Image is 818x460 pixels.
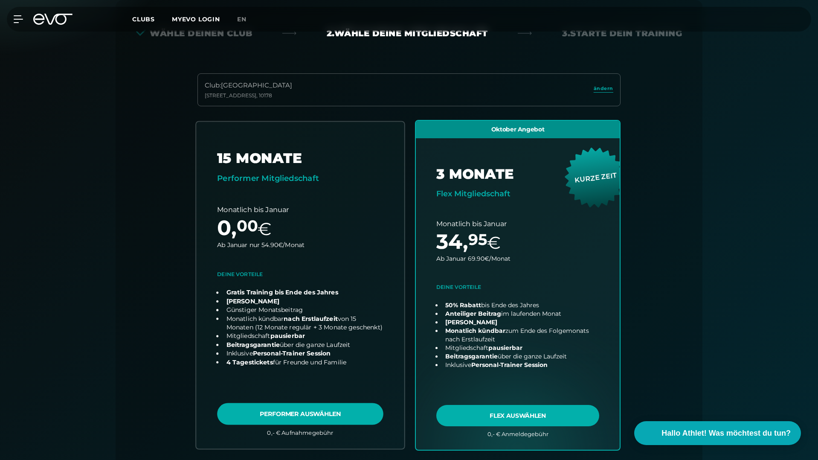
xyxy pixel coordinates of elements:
a: choose plan [196,122,404,448]
span: en [237,15,247,23]
a: en [237,15,257,24]
span: Clubs [132,15,155,23]
button: Hallo Athlet! Was möchtest du tun? [634,421,801,445]
a: Clubs [132,15,172,23]
a: choose plan [416,121,620,450]
a: MYEVO LOGIN [172,15,220,23]
div: Club : [GEOGRAPHIC_DATA] [205,81,292,90]
div: [STREET_ADDRESS] , 10178 [205,92,292,99]
span: ändern [594,85,613,92]
a: ändern [594,85,613,95]
span: Hallo Athlet! Was möchtest du tun? [661,428,791,439]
